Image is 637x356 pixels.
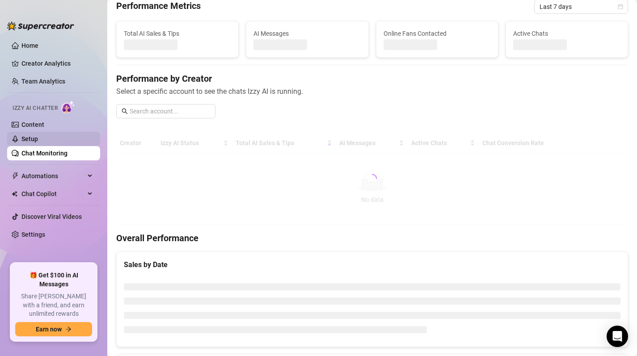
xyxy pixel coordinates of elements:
[61,101,75,113] img: AI Chatter
[21,78,65,85] a: Team Analytics
[21,42,38,49] a: Home
[12,172,19,180] span: thunderbolt
[7,21,74,30] img: logo-BBDzfeDw.svg
[607,326,628,347] div: Open Intercom Messenger
[36,326,62,333] span: Earn now
[130,106,210,116] input: Search account...
[15,271,92,289] span: 🎁 Get $100 in AI Messages
[384,29,491,38] span: Online Fans Contacted
[21,135,38,142] a: Setup
[116,232,628,244] h4: Overall Performance
[21,231,45,238] a: Settings
[15,292,92,318] span: Share [PERSON_NAME] with a friend, and earn unlimited rewards
[13,104,58,113] span: Izzy AI Chatter
[21,169,85,183] span: Automations
[21,121,44,128] a: Content
[12,191,17,197] img: Chat Copilot
[122,108,128,114] span: search
[21,150,67,157] a: Chat Monitoring
[15,322,92,336] button: Earn nowarrow-right
[21,187,85,201] span: Chat Copilot
[124,29,231,38] span: Total AI Sales & Tips
[368,174,377,183] span: loading
[253,29,361,38] span: AI Messages
[21,56,93,71] a: Creator Analytics
[513,29,620,38] span: Active Chats
[65,326,72,332] span: arrow-right
[21,213,82,220] a: Discover Viral Videos
[116,86,628,97] span: Select a specific account to see the chats Izzy AI is running.
[116,72,628,85] h4: Performance by Creator
[618,4,623,9] span: calendar
[124,259,620,270] div: Sales by Date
